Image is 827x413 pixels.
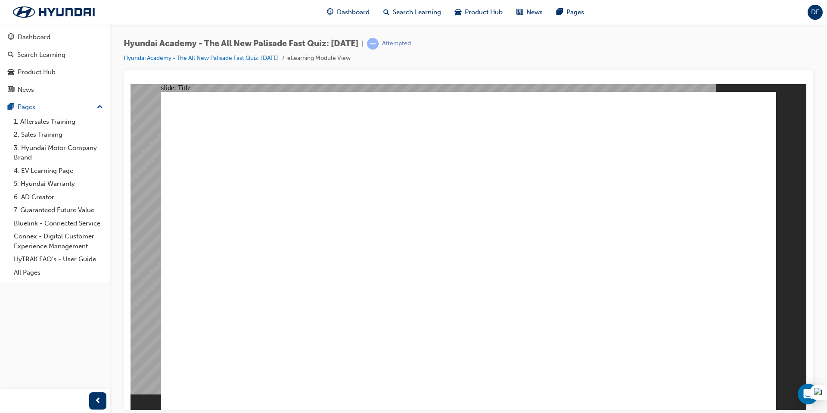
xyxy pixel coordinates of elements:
[10,128,106,141] a: 2. Sales Training
[8,34,14,41] span: guage-icon
[798,384,818,404] div: Open Intercom Messenger
[337,7,370,17] span: Dashboard
[3,99,106,115] button: Pages
[557,7,563,18] span: pages-icon
[327,7,333,18] span: guage-icon
[376,3,448,21] a: search-iconSearch Learning
[465,7,503,17] span: Product Hub
[393,7,441,17] span: Search Learning
[8,69,14,76] span: car-icon
[3,47,106,63] a: Search Learning
[510,3,550,21] a: news-iconNews
[10,141,106,164] a: 3. Hyundai Motor Company Brand
[124,54,279,62] a: Hyundai Academy - The All New Palisade Fast Quiz: [DATE]
[10,115,106,128] a: 1. Aftersales Training
[97,102,103,113] span: up-icon
[811,7,819,17] span: DF
[382,40,411,48] div: Attempted
[10,217,106,230] a: Bluelink - Connected Service
[18,67,56,77] div: Product Hub
[10,230,106,253] a: Connex - Digital Customer Experience Management
[526,7,543,17] span: News
[383,7,389,18] span: search-icon
[3,29,106,45] a: Dashboard
[10,203,106,217] a: 7. Guaranteed Future Value
[362,39,364,49] span: |
[448,3,510,21] a: car-iconProduct Hub
[10,266,106,279] a: All Pages
[320,3,376,21] a: guage-iconDashboard
[808,5,823,20] button: DF
[3,28,106,99] button: DashboardSearch LearningProduct HubNews
[8,51,14,59] span: search-icon
[516,7,523,18] span: news-icon
[17,50,65,60] div: Search Learning
[566,7,584,17] span: Pages
[367,38,379,50] span: learningRecordVerb_ATTEMPT-icon
[550,3,591,21] a: pages-iconPages
[8,86,14,94] span: news-icon
[455,7,461,18] span: car-icon
[3,82,106,98] a: News
[124,39,358,49] span: Hyundai Academy - The All New Palisade Fast Quiz: [DATE]
[8,103,14,111] span: pages-icon
[10,164,106,178] a: 4. EV Learning Page
[18,85,34,95] div: News
[18,32,50,42] div: Dashboard
[4,3,103,21] img: Trak
[95,396,101,407] span: prev-icon
[3,64,106,80] a: Product Hub
[10,177,106,191] a: 5. Hyundai Warranty
[18,102,35,112] div: Pages
[10,191,106,204] a: 6. AD Creator
[287,53,351,63] li: eLearning Module View
[10,253,106,266] a: HyTRAK FAQ's - User Guide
